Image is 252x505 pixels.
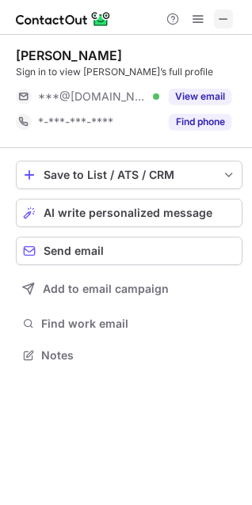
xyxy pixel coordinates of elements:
button: Reveal Button [169,89,231,104]
button: Find work email [16,313,242,335]
div: Sign in to view [PERSON_NAME]’s full profile [16,65,242,79]
span: Add to email campaign [43,283,169,295]
span: ***@[DOMAIN_NAME] [38,89,147,104]
div: [PERSON_NAME] [16,47,122,63]
button: Send email [16,237,242,265]
button: AI write personalized message [16,199,242,227]
img: ContactOut v5.3.10 [16,9,111,28]
span: AI write personalized message [44,207,212,219]
span: Send email [44,245,104,257]
button: Add to email campaign [16,275,242,303]
button: save-profile-one-click [16,161,242,189]
span: Find work email [41,317,236,331]
button: Notes [16,344,242,366]
div: Save to List / ATS / CRM [44,169,215,181]
span: Notes [41,348,236,363]
button: Reveal Button [169,114,231,130]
